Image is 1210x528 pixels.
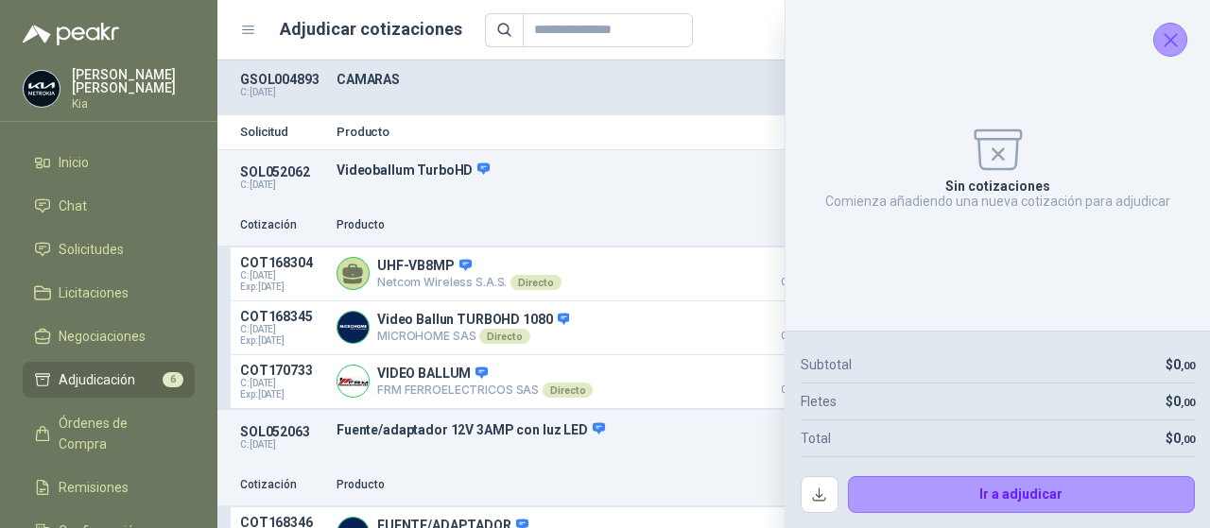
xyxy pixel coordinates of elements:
[59,477,129,498] span: Remisiones
[72,68,195,94] p: [PERSON_NAME] [PERSON_NAME]
[1173,394,1195,409] span: 0
[59,196,87,216] span: Chat
[23,23,119,45] img: Logo peakr
[825,194,1170,209] p: Comienza añadiendo una nueva cotización para adjudicar
[752,332,847,341] span: Crédito 30 días
[801,428,831,449] p: Total
[848,476,1196,514] button: Ir a adjudicar
[72,98,195,110] p: Kia
[240,216,325,234] p: Cotización
[801,354,852,375] p: Subtotal
[23,145,195,180] a: Inicio
[1166,391,1195,412] p: $
[377,329,569,344] p: MICROHOME SAS
[752,385,847,395] span: Crédito 60 días
[23,318,195,354] a: Negociaciones
[377,312,569,329] p: Video Ballun TURBOHD 1080
[240,476,325,494] p: Cotización
[1181,397,1195,409] span: ,00
[240,439,325,451] p: C: [DATE]
[1173,357,1195,372] span: 0
[337,421,915,438] p: Fuente/adaptador 12V 3AMP con luz LED
[240,72,325,87] p: GSOL004893
[377,366,593,383] p: VIDEO BALLUM
[240,87,325,98] p: C: [DATE]
[240,424,325,439] p: SOL052063
[1173,431,1195,446] span: 0
[337,366,369,397] img: Company Logo
[1166,354,1195,375] p: $
[337,216,741,234] p: Producto
[23,469,195,505] a: Remisiones
[337,126,915,138] p: Producto
[240,281,325,293] span: Exp: [DATE]
[240,363,325,378] p: COT170733
[24,71,60,107] img: Company Logo
[337,72,915,87] p: CAMARAS
[240,335,325,347] span: Exp: [DATE]
[240,270,325,281] span: C: [DATE]
[479,329,529,344] div: Directo
[59,152,89,173] span: Inicio
[240,126,325,138] p: Solicitud
[59,239,124,260] span: Solicitudes
[752,309,847,341] p: $ 178.500
[280,16,462,43] h1: Adjudicar cotizaciones
[23,188,195,224] a: Chat
[59,326,146,347] span: Negociaciones
[163,372,183,387] span: 6
[752,476,847,494] p: Precio
[240,309,325,324] p: COT168345
[59,413,177,454] span: Órdenes de Compra
[377,275,562,290] p: Netcom Wireless S.A.S.
[337,162,915,179] p: Videoballum TurboHD
[337,312,369,343] img: Company Logo
[543,383,593,398] div: Directo
[752,278,847,287] span: Crédito 30 días
[240,255,325,270] p: COT168304
[377,258,562,275] p: UHF-VB8MP
[1181,360,1195,372] span: ,00
[23,405,195,462] a: Órdenes de Compra
[337,476,741,494] p: Producto
[1166,428,1195,449] p: $
[23,231,195,267] a: Solicitudes
[752,255,847,287] p: $ 112.473
[240,179,325,191] p: C: [DATE]
[377,383,593,398] p: FRM FERROELECTRICOS SAS
[240,378,325,389] span: C: [DATE]
[240,389,325,400] span: Exp: [DATE]
[240,324,325,335] span: C: [DATE]
[752,216,847,234] p: Precio
[510,275,561,290] div: Directo
[240,164,325,179] p: SOL052062
[59,369,135,390] span: Adjudicación
[945,179,1050,194] p: Sin cotizaciones
[59,282,129,303] span: Licitaciones
[752,363,847,395] p: $ 198.135
[23,275,195,311] a: Licitaciones
[1181,434,1195,446] span: ,00
[23,362,195,398] a: Adjudicación6
[801,391,837,412] p: Fletes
